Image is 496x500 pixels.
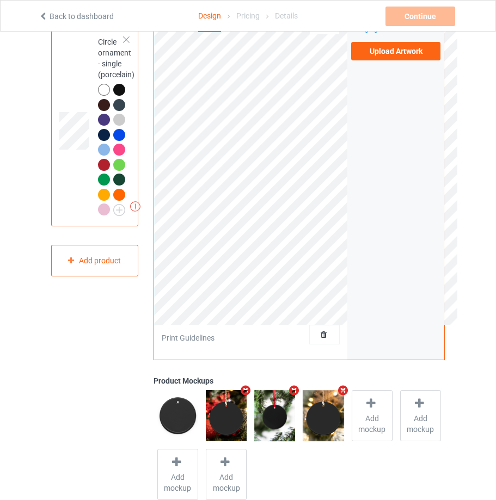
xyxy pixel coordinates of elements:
span: Add mockup [352,413,392,435]
img: regular.jpg [206,390,247,441]
div: Product Mockups [154,375,445,386]
label: Upload Artwork [351,42,440,60]
span: Add mockup [206,472,246,493]
a: Back to dashboard [39,12,114,21]
div: Circle ornament - single (porcelain) [98,36,134,215]
div: Add mockup [206,449,247,500]
div: Add mockup [157,449,198,500]
div: Design [198,1,221,32]
img: regular.jpg [303,390,344,441]
div: Pricing [236,1,260,31]
div: Add product [51,245,138,277]
div: Add mockup [352,390,393,441]
img: svg+xml;base64,PD94bWwgdmVyc2lvbj0iMS4wIiBlbmNvZGluZz0iVVRGLTgiPz4KPHN2ZyB3aWR0aD0iMjJweCIgaGVpZ2... [113,204,125,216]
img: exclamation icon [130,201,140,212]
div: Add mockup [400,390,441,441]
div: Print Guidelines [162,332,215,343]
div: Details [275,1,298,31]
span: Add mockup [158,472,198,493]
i: Remove mockup [287,385,301,396]
i: Remove mockup [239,385,253,396]
img: regular.jpg [254,390,295,441]
img: regular.jpg [157,390,198,441]
span: Add mockup [401,413,440,435]
div: Circle ornament - single (porcelain) [51,28,138,226]
i: Remove mockup [336,385,350,396]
